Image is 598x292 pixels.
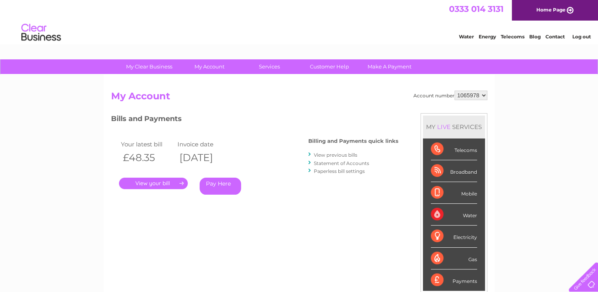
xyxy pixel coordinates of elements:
[436,123,452,131] div: LIVE
[529,34,541,40] a: Blog
[177,59,242,74] a: My Account
[423,116,485,138] div: MY SERVICES
[119,178,188,189] a: .
[175,139,232,150] td: Invoice date
[237,59,302,74] a: Services
[111,113,398,127] h3: Bills and Payments
[314,168,365,174] a: Paperless bill settings
[479,34,496,40] a: Energy
[449,4,504,14] a: 0333 014 3131
[113,4,486,38] div: Clear Business is a trading name of Verastar Limited (registered in [GEOGRAPHIC_DATA] No. 3667643...
[431,160,477,182] div: Broadband
[431,182,477,204] div: Mobile
[175,150,232,166] th: [DATE]
[431,269,477,291] div: Payments
[119,150,176,166] th: £48.35
[314,152,357,158] a: View previous bills
[572,34,590,40] a: Log out
[545,34,565,40] a: Contact
[357,59,422,74] a: Make A Payment
[297,59,362,74] a: Customer Help
[413,91,487,100] div: Account number
[308,138,398,144] h4: Billing and Payments quick links
[119,139,176,150] td: Your latest bill
[21,21,61,45] img: logo.png
[431,248,477,269] div: Gas
[111,91,487,106] h2: My Account
[501,34,524,40] a: Telecoms
[117,59,182,74] a: My Clear Business
[459,34,474,40] a: Water
[200,178,241,195] a: Pay Here
[431,226,477,247] div: Electricity
[431,138,477,160] div: Telecoms
[431,204,477,226] div: Water
[314,160,369,166] a: Statement of Accounts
